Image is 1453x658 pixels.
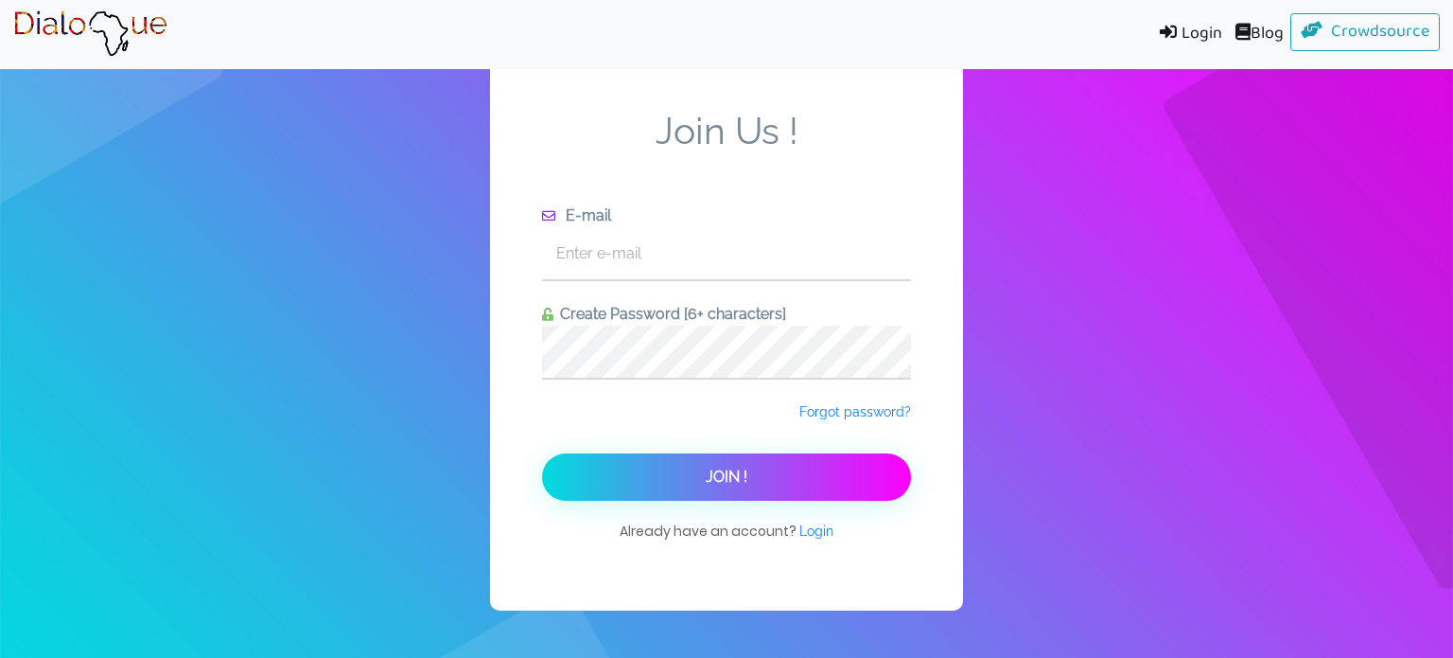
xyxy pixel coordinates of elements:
[13,10,167,58] img: Brand
[553,305,786,323] span: Create Password [6+ characters]
[1290,13,1441,51] a: Crowdsource
[1146,13,1229,56] a: Login
[542,227,911,279] input: Enter e-mail
[706,468,747,486] span: Join !
[799,524,833,539] span: Login
[542,109,911,205] span: Join Us !
[1229,13,1290,56] a: Blog
[559,206,611,224] span: E-mail
[799,402,911,421] a: Forgot password?
[799,404,911,419] span: Forgot password?
[620,521,833,560] span: Already have an account?
[799,522,833,541] a: Login
[542,453,911,501] button: Join !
